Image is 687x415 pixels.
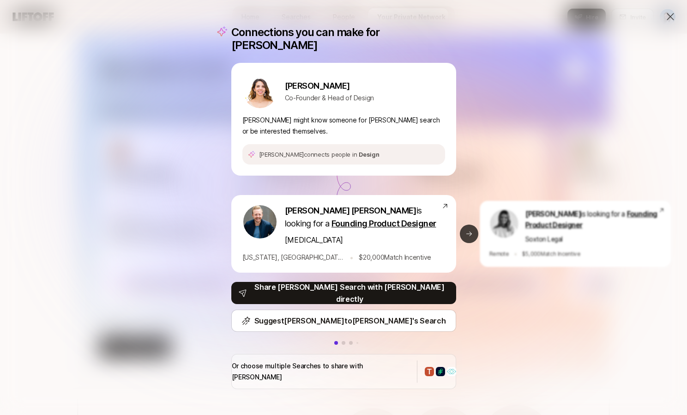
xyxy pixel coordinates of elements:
[285,92,374,104] p: Co-Founder & Head of Design
[425,367,434,376] img: Company logo
[243,75,277,108] img: 8d0482ca_1812_4c98_b136_83a29d302753.jpg
[525,234,562,244] p: Soxton Legal
[285,206,416,215] span: [PERSON_NAME] [PERSON_NAME]
[436,367,445,376] img: Company logo
[525,209,658,231] p: is looking for a
[231,282,456,304] button: Share [PERSON_NAME] Search with [PERSON_NAME] directly
[254,315,446,327] p: Suggest [PERSON_NAME] to [PERSON_NAME] 's Search
[285,204,441,230] p: is looking for a
[490,209,518,238] img: f223ea81-67ae-4029-a4e9-74f8c6a7647c.jpg
[525,210,580,218] span: [PERSON_NAME]
[350,251,354,263] p: •
[359,252,431,263] p: $ 20,000 Match Incentive
[331,219,436,228] span: Founding Product Designer
[243,205,277,238] img: ACg8ocLS2l1zMprXYdipp7mfi5ZAPgYYEnnfB-SEFN0Ix-QHc6UIcGI=s160-c
[232,360,410,383] p: Or choose multiple Searches to share with [PERSON_NAME]
[242,115,445,137] p: [PERSON_NAME] might know someone for [PERSON_NAME] search or be interested themselves.
[285,79,374,92] p: [PERSON_NAME]
[489,249,509,258] p: Remote
[522,249,580,258] p: $ 5,000 Match Incentive
[259,150,380,159] p: [PERSON_NAME] connects people in
[242,252,344,263] p: [US_STATE], [GEOGRAPHIC_DATA]
[513,249,517,259] p: •
[285,234,343,246] p: [MEDICAL_DATA]
[231,26,456,52] p: Connections you can make for [PERSON_NAME]
[251,281,449,305] p: Share [PERSON_NAME] Search with [PERSON_NAME] directly
[525,210,657,229] span: Founding Product Designer
[359,151,379,158] span: Design
[231,310,456,332] button: Suggest[PERSON_NAME]to[PERSON_NAME]'s Search
[447,367,456,376] img: Company logo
